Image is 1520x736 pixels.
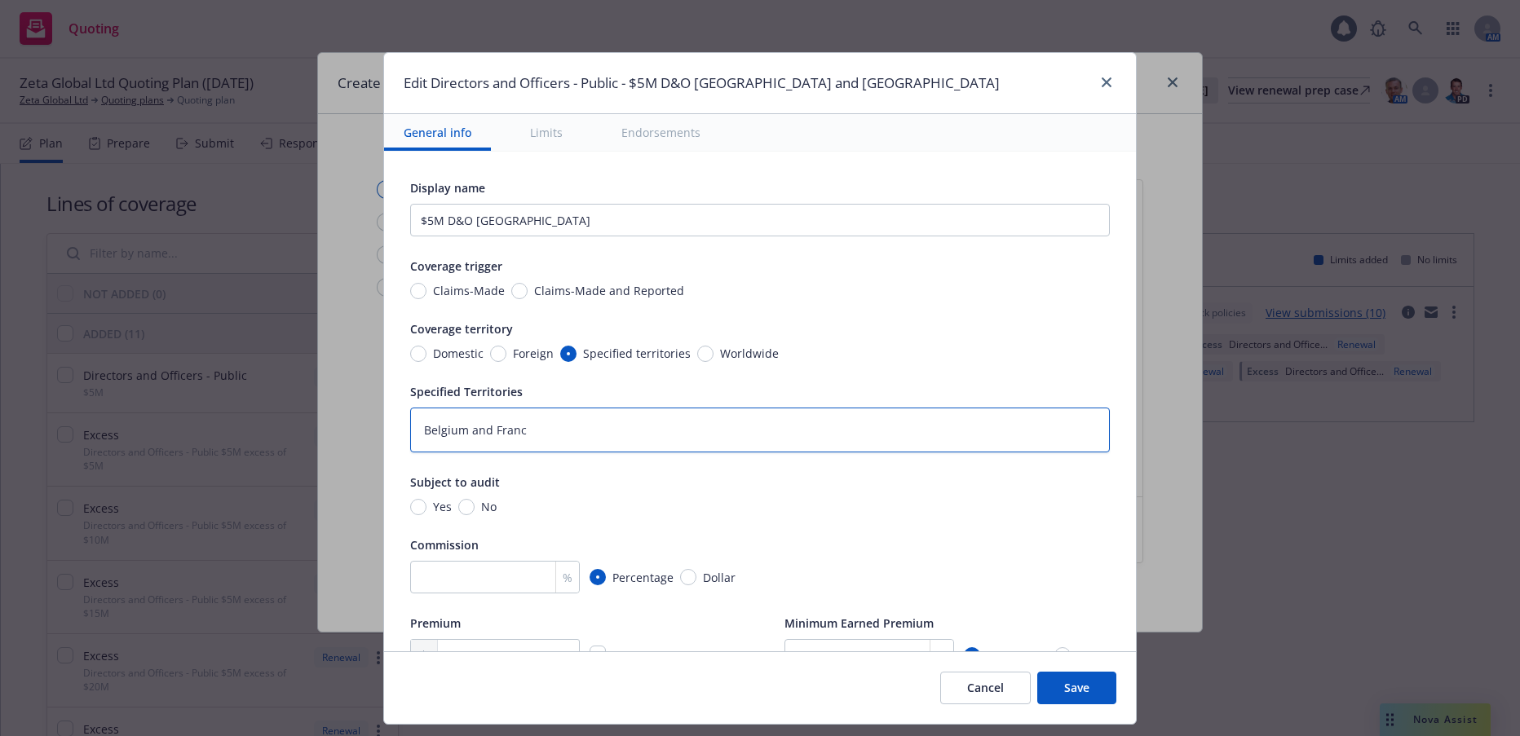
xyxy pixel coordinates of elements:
span: Coverage territory [410,321,513,337]
span: Dollar [1077,647,1110,664]
button: General info [384,114,491,151]
input: Specified territories [560,346,577,362]
span: Domestic [433,345,484,362]
button: Cancel [940,672,1031,704]
span: Subject to audit [410,474,500,490]
span: Specified Territories [410,384,523,399]
input: Percentage [590,569,606,585]
input: Claims-Made and Reported [511,283,528,299]
button: Save [1037,672,1116,704]
span: Percentage [612,569,674,586]
span: % [563,569,572,586]
span: No [481,498,497,515]
span: Specified territories [583,345,691,362]
span: Commission [410,537,479,553]
span: Foreign [513,345,554,362]
input: Worldwide [697,346,714,362]
span: Display name [410,180,485,196]
span: Percentage [987,647,1048,664]
input: Dollar [680,569,696,585]
input: 0.00 [438,640,579,671]
button: Limits [510,114,582,151]
button: Endorsements [602,114,720,151]
input: Domestic [410,346,426,362]
textarea: [GEOGRAPHIC_DATA] and [GEOGRAPHIC_DATA] [410,408,1110,452]
span: Claims-Made [433,282,505,299]
span: Claims-Made and Reported [534,282,684,299]
span: Minimum Earned Premium [784,615,934,631]
span: Included [612,648,661,663]
span: Coverage trigger [410,258,502,274]
input: Foreign [490,346,506,362]
span: Dollar [703,569,736,586]
span: Worldwide [720,345,779,362]
input: No [458,499,475,515]
input: Claims-Made [410,283,426,299]
a: close [1097,73,1116,92]
input: Dollar [1054,647,1071,663]
input: Yes [410,499,426,515]
span: % [937,647,947,664]
span: Yes [433,498,452,515]
h1: Edit Directors and Officers - Public - $5M D&O [GEOGRAPHIC_DATA] and [GEOGRAPHIC_DATA] [404,73,1000,94]
span: Premium [410,615,461,631]
input: Percentage [964,647,980,663]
